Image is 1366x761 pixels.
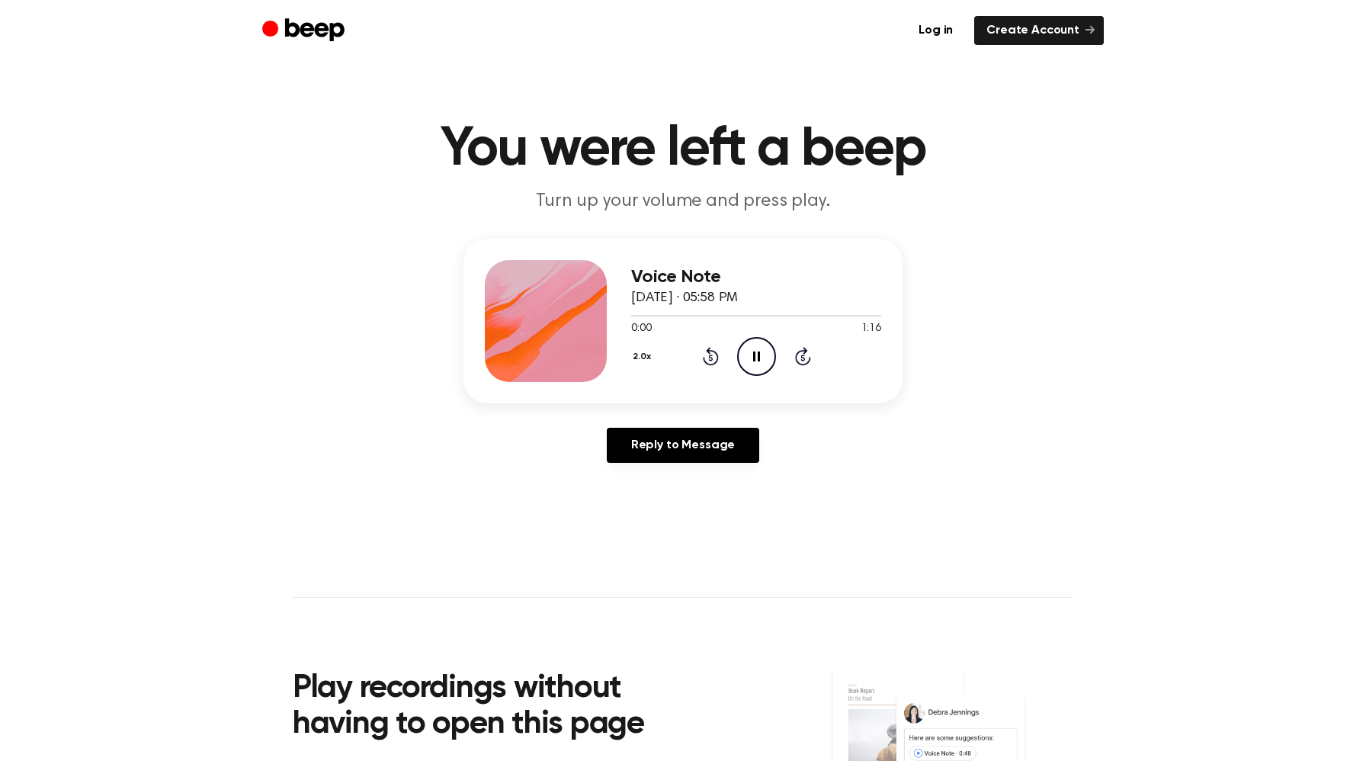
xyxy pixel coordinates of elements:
p: Turn up your volume and press play. [390,189,976,214]
button: 2.0x [631,344,657,370]
h3: Voice Note [631,267,881,287]
a: Beep [262,16,348,46]
h2: Play recordings without having to open this page [293,671,704,743]
a: Reply to Message [607,428,759,463]
h1: You were left a beep [293,122,1073,177]
a: Log in [906,16,965,45]
span: 0:00 [631,321,651,337]
a: Create Account [974,16,1104,45]
span: [DATE] · 05:58 PM [631,291,738,305]
span: 1:16 [861,321,881,337]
